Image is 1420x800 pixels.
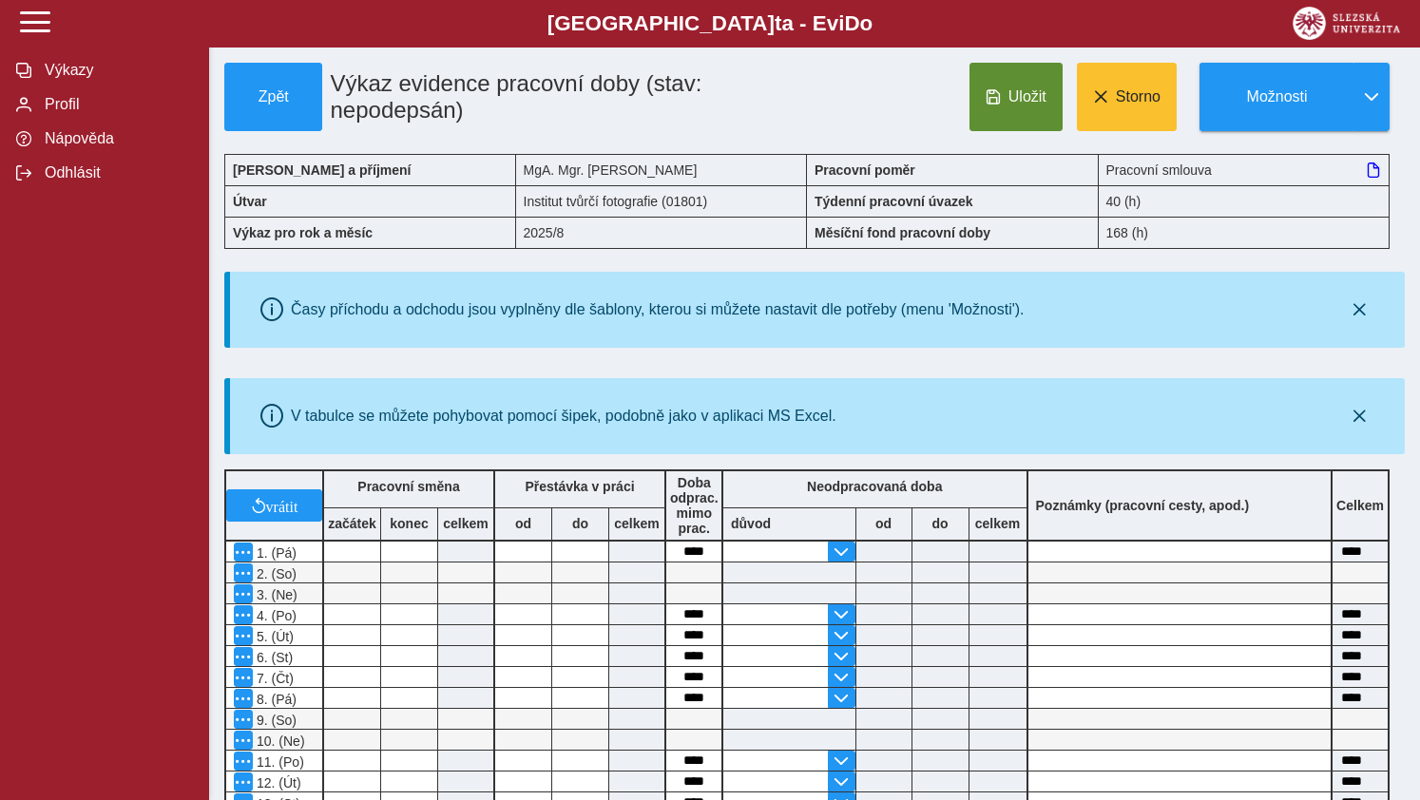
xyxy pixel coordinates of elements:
span: Výkazy [39,62,193,79]
span: D [844,11,859,35]
span: 12. (Út) [253,775,301,790]
b: Neodpracovaná doba [807,479,942,494]
span: Odhlásit [39,164,193,181]
span: 3. (Ne) [253,587,297,602]
button: Menu [234,731,253,750]
button: vrátit [226,489,322,522]
b: Přestávka v práci [525,479,634,494]
b: [PERSON_NAME] a příjmení [233,162,411,178]
button: Menu [234,647,253,666]
button: Menu [234,626,253,645]
b: do [912,516,969,531]
b: celkem [969,516,1027,531]
b: začátek [324,516,380,531]
span: 7. (Čt) [253,671,294,686]
button: Menu [234,584,253,603]
button: Menu [234,543,253,562]
span: Storno [1116,88,1161,105]
button: Storno [1077,63,1177,131]
span: 9. (So) [253,713,297,728]
span: Zpět [233,88,314,105]
b: Doba odprac. mimo prac. [670,475,719,536]
span: 10. (Ne) [253,733,305,749]
h1: Výkaz evidence pracovní doby (stav: nepodepsán) [322,63,716,131]
b: od [495,516,551,531]
b: Celkem [1336,498,1384,513]
span: 5. (Út) [253,629,294,644]
button: Menu [234,563,253,582]
span: vrátit [266,498,298,513]
div: Institut tvůrčí fotografie (01801) [516,185,808,217]
div: V tabulce se můžete pohybovat pomocí šipek, podobně jako v aplikaci MS Excel. [291,408,836,425]
button: Menu [234,710,253,729]
b: konec [381,516,437,531]
span: Profil [39,96,193,113]
b: důvod [731,516,771,531]
button: Uložit [969,63,1063,131]
img: logo_web_su.png [1293,7,1400,40]
div: Pracovní smlouva [1099,154,1391,185]
b: Výkaz pro rok a měsíc [233,225,373,240]
button: Zpět [224,63,322,131]
span: 6. (St) [253,650,293,665]
b: Poznámky (pracovní cesty, apod.) [1028,498,1257,513]
button: Možnosti [1199,63,1353,131]
button: Menu [234,689,253,708]
b: celkem [438,516,493,531]
b: Měsíční fond pracovní doby [815,225,990,240]
div: MgA. Mgr. [PERSON_NAME] [516,154,808,185]
span: o [860,11,873,35]
span: 1. (Pá) [253,545,297,561]
button: Menu [234,605,253,624]
span: 11. (Po) [253,754,304,770]
span: 4. (Po) [253,608,297,623]
b: Pracovní směna [357,479,459,494]
b: [GEOGRAPHIC_DATA] a - Evi [57,11,1363,36]
span: Uložit [1008,88,1046,105]
span: 8. (Pá) [253,692,297,707]
b: Pracovní poměr [815,162,915,178]
button: Menu [234,668,253,687]
span: Nápověda [39,130,193,147]
button: Menu [234,772,253,791]
b: Útvar [233,194,267,209]
b: od [856,516,911,531]
b: do [552,516,608,531]
div: 40 (h) [1099,185,1391,217]
div: 168 (h) [1099,217,1391,249]
b: Týdenní pracovní úvazek [815,194,973,209]
b: celkem [609,516,664,531]
span: Možnosti [1216,88,1338,105]
div: 2025/8 [516,217,808,249]
span: t [775,11,781,35]
div: Časy příchodu a odchodu jsou vyplněny dle šablony, kterou si můžete nastavit dle potřeby (menu 'M... [291,301,1025,318]
span: 2. (So) [253,566,297,581]
button: Menu [234,752,253,771]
